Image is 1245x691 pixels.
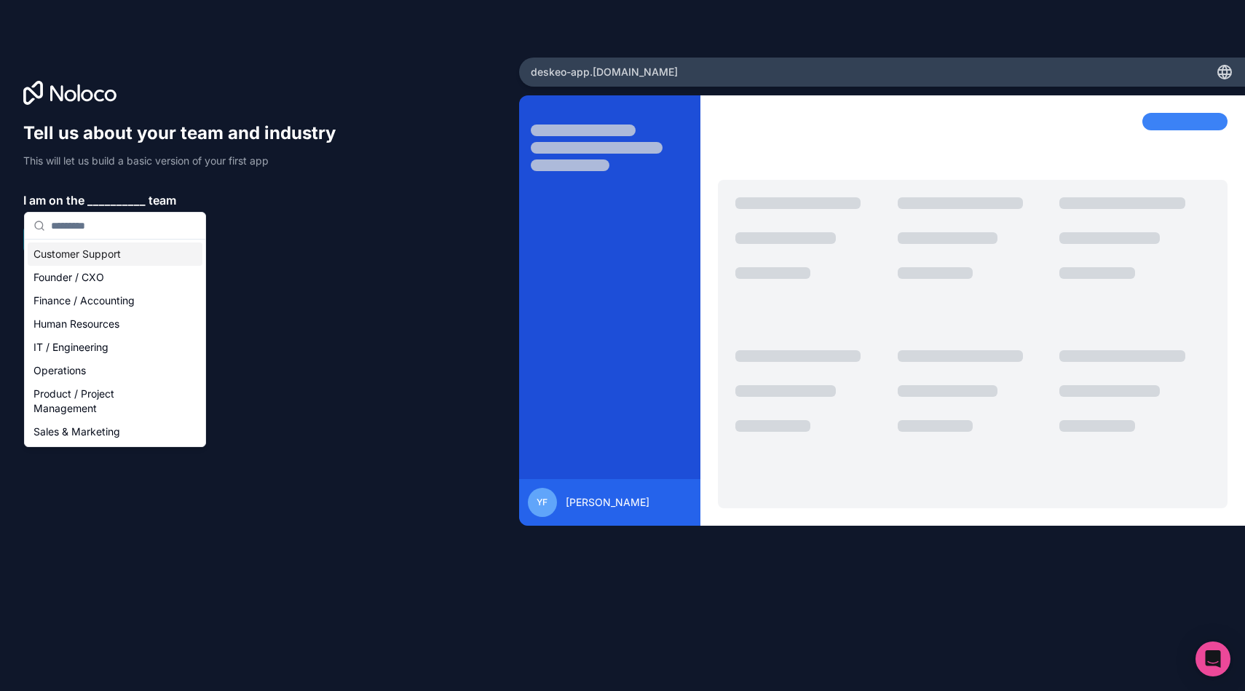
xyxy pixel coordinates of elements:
[28,289,202,312] div: Finance / Accounting
[28,336,202,359] div: IT / Engineering
[23,122,349,145] h1: Tell us about your team and industry
[149,191,176,209] span: team
[25,240,205,446] div: Suggestions
[28,312,202,336] div: Human Resources
[87,191,146,209] span: __________
[537,497,548,508] span: YF
[28,266,202,289] div: Founder / CXO
[23,191,84,209] span: I am on the
[28,420,202,443] div: Sales & Marketing
[28,359,202,382] div: Operations
[531,65,678,79] span: deskeo-app .[DOMAIN_NAME]
[1195,641,1230,676] div: Open Intercom Messenger
[28,242,202,266] div: Customer Support
[566,495,649,510] span: [PERSON_NAME]
[28,382,202,420] div: Product / Project Management
[23,154,349,168] p: This will let us build a basic version of your first app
